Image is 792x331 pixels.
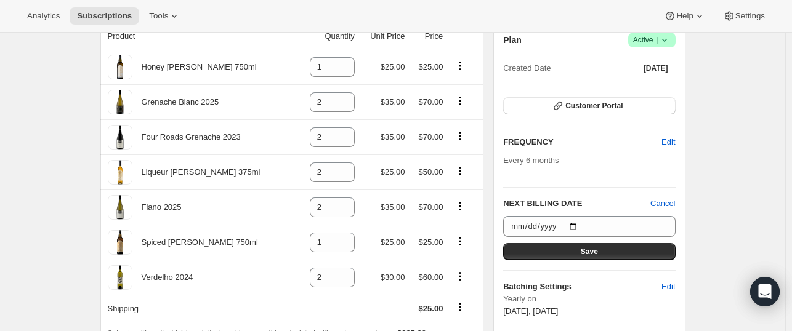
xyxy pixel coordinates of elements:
[108,160,132,185] img: product img
[358,23,409,50] th: Unit Price
[381,97,405,106] span: $35.00
[503,281,661,293] h6: Batching Settings
[750,277,780,306] div: Open Intercom Messenger
[676,11,693,21] span: Help
[108,125,132,150] img: product img
[503,243,675,260] button: Save
[503,97,675,114] button: Customer Portal
[644,63,668,73] span: [DATE]
[419,237,443,247] span: $25.00
[108,230,132,255] img: product img
[132,236,258,249] div: Spiced [PERSON_NAME] 750ml
[450,94,470,108] button: Product actions
[503,293,675,305] span: Yearly on
[27,11,60,21] span: Analytics
[381,202,405,212] span: $35.00
[419,273,443,282] span: $60.00
[132,131,241,143] div: Four Roads Grenache 2023
[716,7,772,25] button: Settings
[20,7,67,25] button: Analytics
[132,96,219,108] div: Grenache Blanc 2025
[419,62,443,71] span: $25.00
[381,62,405,71] span: $25.00
[100,295,296,322] th: Shipping
[419,304,443,313] span: $25.00
[108,55,132,79] img: product img
[581,247,598,257] span: Save
[650,197,675,210] button: Cancel
[503,34,522,46] h2: Plan
[419,132,443,142] span: $70.00
[633,34,671,46] span: Active
[70,7,139,25] button: Subscriptions
[661,136,675,148] span: Edit
[108,90,132,114] img: product img
[108,265,132,290] img: product img
[132,271,193,284] div: Verdelho 2024
[149,11,168,21] span: Tools
[565,101,623,111] span: Customer Portal
[132,61,257,73] div: Honey [PERSON_NAME] 750ml
[419,202,443,212] span: $70.00
[132,166,261,178] div: Liqueur [PERSON_NAME] 375ml
[503,136,661,148] h2: FREQUENCY
[654,132,682,152] button: Edit
[656,35,658,45] span: |
[450,199,470,213] button: Product actions
[409,23,447,50] th: Price
[503,197,650,210] h2: NEXT BILLING DATE
[654,277,682,297] button: Edit
[450,164,470,178] button: Product actions
[108,195,132,220] img: product img
[450,129,470,143] button: Product actions
[381,273,405,282] span: $30.00
[419,97,443,106] span: $70.00
[296,23,358,50] th: Quantity
[381,237,405,247] span: $25.00
[132,201,182,213] div: Fiano 2025
[450,234,470,248] button: Product actions
[657,7,713,25] button: Help
[735,11,765,21] span: Settings
[381,132,405,142] span: $35.00
[142,7,188,25] button: Tools
[381,167,405,177] span: $25.00
[450,300,470,314] button: Shipping actions
[503,306,558,316] span: [DATE], [DATE]
[503,62,551,74] span: Created Date
[419,167,443,177] span: $50.00
[77,11,132,21] span: Subscriptions
[661,281,675,293] span: Edit
[450,269,470,283] button: Product actions
[100,23,296,50] th: Product
[636,60,676,77] button: [DATE]
[503,156,559,165] span: Every 6 months
[450,59,470,73] button: Product actions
